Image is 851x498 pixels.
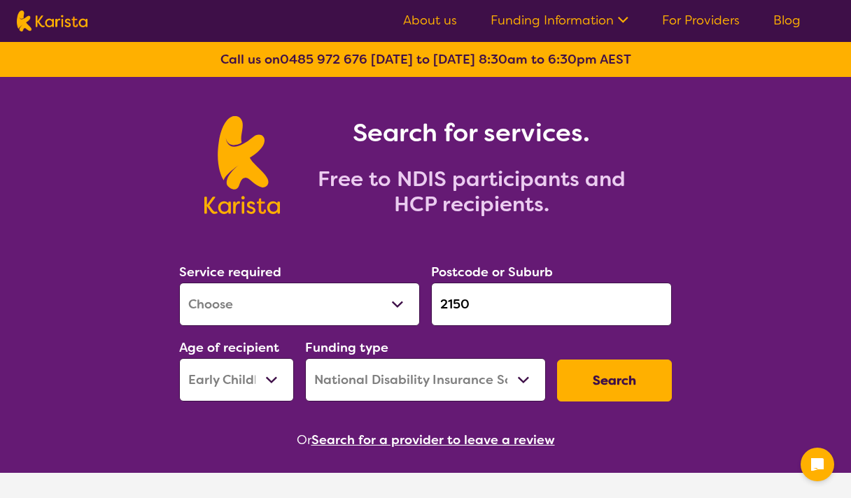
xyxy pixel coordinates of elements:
[17,10,87,31] img: Karista logo
[297,166,647,217] h2: Free to NDIS participants and HCP recipients.
[431,264,553,280] label: Postcode or Suburb
[179,264,281,280] label: Service required
[280,51,367,68] a: 0485 972 676
[220,51,631,68] b: Call us on [DATE] to [DATE] 8:30am to 6:30pm AEST
[311,429,555,450] button: Search for a provider to leave a review
[403,12,457,29] a: About us
[305,339,388,356] label: Funding type
[179,339,279,356] label: Age of recipient
[662,12,740,29] a: For Providers
[297,116,647,150] h1: Search for services.
[773,12,801,29] a: Blog
[491,12,628,29] a: Funding Information
[557,360,672,401] button: Search
[431,283,672,326] input: Type
[204,116,279,214] img: Karista logo
[297,429,311,450] span: Or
